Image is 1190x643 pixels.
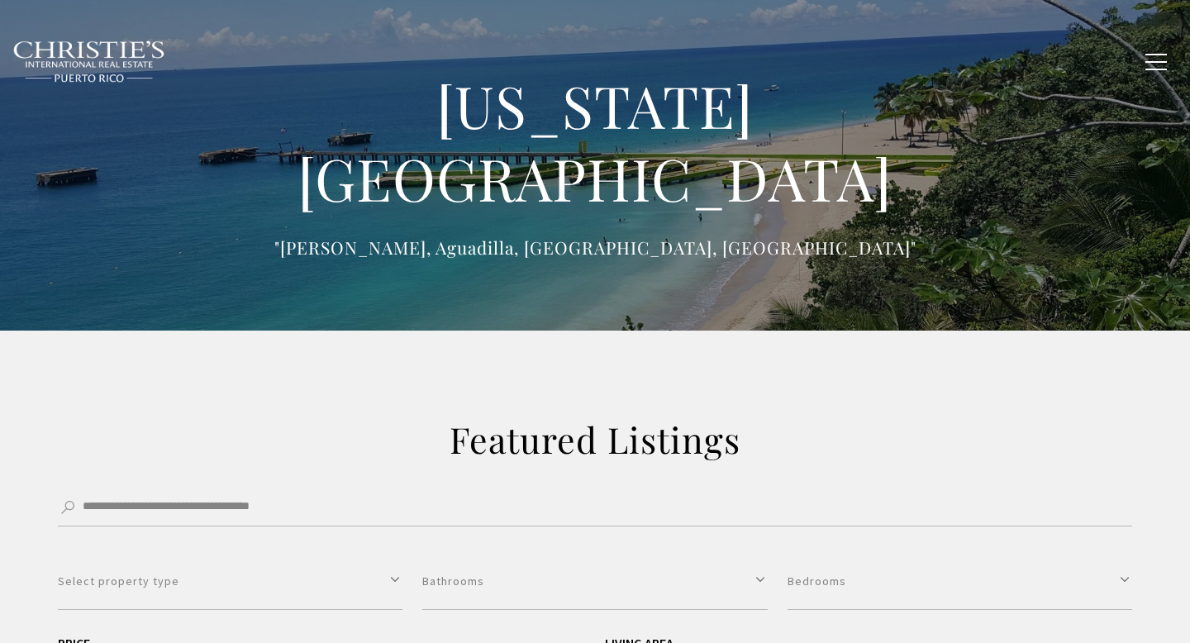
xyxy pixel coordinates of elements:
p: "[PERSON_NAME], Aguadilla, [GEOGRAPHIC_DATA], [GEOGRAPHIC_DATA]" [264,234,926,261]
h1: [US_STATE][GEOGRAPHIC_DATA] [264,69,926,214]
button: Bedrooms [788,553,1132,610]
button: Bathrooms [422,553,767,610]
h2: Featured Listings [240,417,950,463]
img: Christie's International Real Estate black text logo [12,40,166,83]
button: Select property type [58,553,402,610]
